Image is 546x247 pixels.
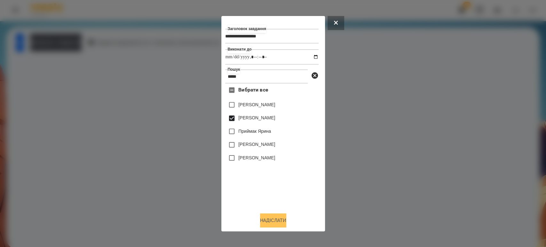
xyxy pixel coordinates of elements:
[238,115,275,121] label: [PERSON_NAME]
[238,128,271,134] label: Приймак Ярина
[260,213,286,227] button: Надіслати
[238,141,275,147] label: [PERSON_NAME]
[238,155,275,161] label: [PERSON_NAME]
[228,25,266,33] label: Заголовок завдання
[238,86,268,94] span: Вибрати все
[228,45,252,53] label: Виконати до
[238,101,275,108] label: [PERSON_NAME]
[228,66,240,74] label: Пошук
